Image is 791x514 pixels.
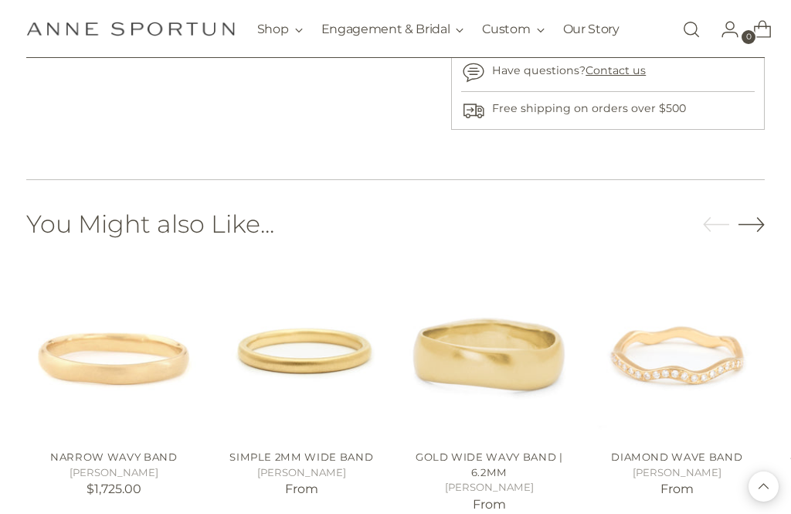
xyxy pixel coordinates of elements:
[708,14,739,45] a: Go to the account page
[26,262,202,437] a: Narrow Wavy Band
[676,14,707,45] a: Open search modal
[214,465,389,481] h5: [PERSON_NAME]
[402,262,577,437] a: Gold Wide Wavy Band | 6.2mm
[703,212,729,238] button: Move to previous carousel slide
[214,262,389,437] img: Simple 2mm Wide Band - Anne Sportun Fine Jewellery
[492,63,646,79] p: Have questions?
[402,480,577,495] h5: [PERSON_NAME]
[214,480,389,499] p: From
[416,451,563,478] a: Gold Wide Wavy Band | 6.2mm
[742,30,755,44] span: 0
[741,14,772,45] a: Open cart modal
[229,451,373,463] a: Simple 2mm Wide Band
[214,262,389,437] a: Simple 2mm Wide Band
[26,465,202,481] h5: [PERSON_NAME]
[589,262,765,437] a: Diamond Wave Band
[738,211,765,237] button: Move to next carousel slide
[26,22,235,36] a: Anne Sportun Fine Jewellery
[257,12,303,46] button: Shop
[321,12,464,46] button: Engagement & Bridal
[50,451,178,463] a: Narrow Wavy Band
[492,100,686,117] p: Free shipping on orders over $500
[482,12,544,46] button: Custom
[87,482,141,496] span: $1,725.00
[589,465,765,481] h5: [PERSON_NAME]
[749,471,779,502] button: Back to top
[402,495,577,514] p: From
[589,480,765,499] p: From
[611,451,742,463] a: Diamond Wave Band
[563,12,620,46] a: Our Story
[586,63,646,77] a: Contact us
[26,262,202,437] img: Narrow Wavy Band - Anne Sportun Fine Jewellery
[26,210,274,237] h2: You Might also Like...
